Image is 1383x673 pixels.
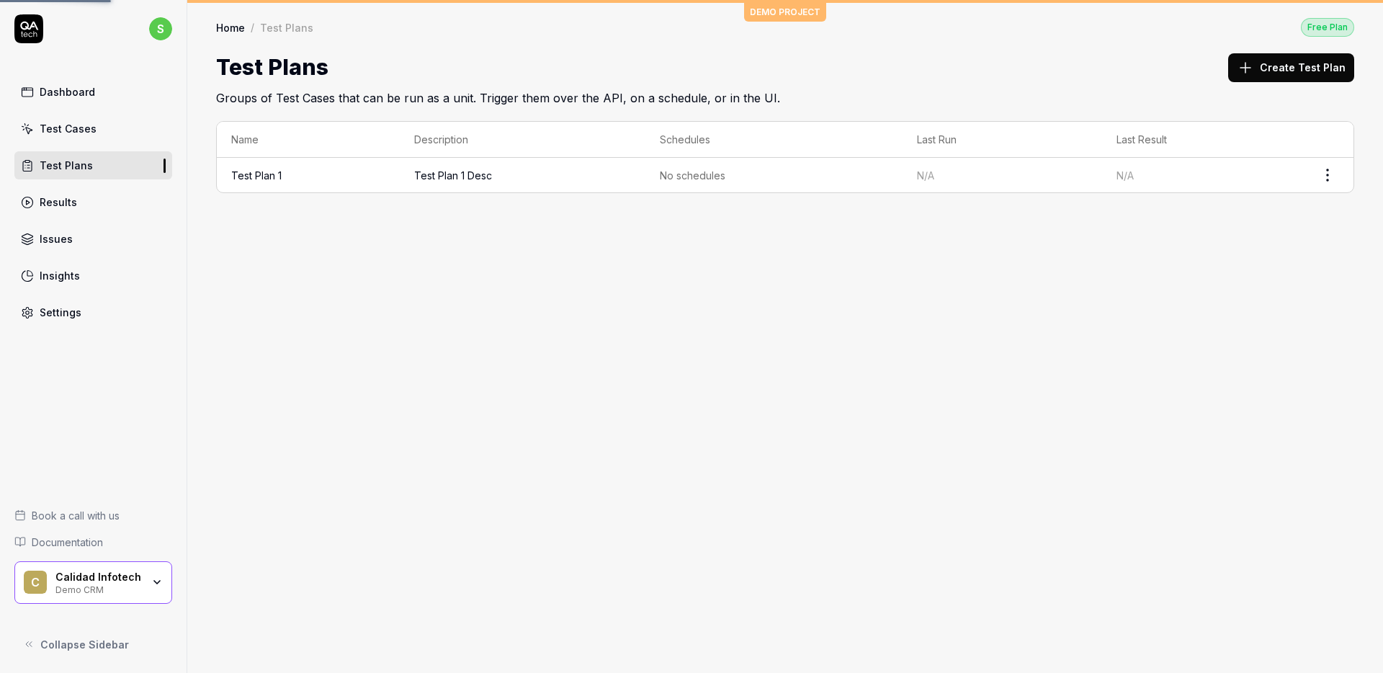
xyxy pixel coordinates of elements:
div: Results [40,195,77,210]
a: Settings [14,298,172,326]
div: Demo CRM [55,583,142,594]
div: / [251,20,254,35]
div: Issues [40,231,73,246]
div: Test Cases [40,121,97,136]
h1: Test Plans [216,51,328,84]
span: Documentation [32,535,103,550]
th: Last Result [1102,122,1302,158]
span: s [149,17,172,40]
div: Free Plan [1301,18,1354,37]
button: Collapse Sidebar [14,630,172,659]
th: Description [400,122,645,158]
span: Collapse Sidebar [40,637,129,652]
button: CCalidad InfotechDemo CRM [14,561,172,605]
span: N/A [917,169,934,182]
div: Dashboard [40,84,95,99]
span: N/A [1116,169,1134,182]
h2: Groups of Test Cases that can be run as a unit. Trigger them over the API, on a schedule, or in t... [216,84,1354,107]
a: Test Cases [14,115,172,143]
a: Insights [14,262,172,290]
div: Calidad Infotech [55,571,142,584]
a: Book a call with us [14,508,172,523]
div: Settings [40,305,81,320]
div: Insights [40,268,80,283]
th: Schedules [645,122,903,158]
a: Documentation [14,535,172,550]
span: DEMO PROJECT [750,3,820,22]
th: Last Run [903,122,1102,158]
a: Test Plan 1 [231,169,282,182]
a: Dashboard [14,78,172,106]
div: Test Plans [40,158,93,173]
div: Test Plans [260,20,313,35]
span: No schedules [660,168,725,183]
a: Home [216,20,245,35]
button: Free Plan [1301,17,1354,37]
a: Results [14,188,172,216]
a: Issues [14,225,172,253]
span: Test Plan 1 Desc [414,168,631,183]
button: s [149,14,172,43]
button: Create Test Plan [1228,53,1354,82]
a: Test Plans [14,151,172,179]
th: Name [217,122,400,158]
span: Book a call with us [32,508,120,523]
span: C [24,571,47,594]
